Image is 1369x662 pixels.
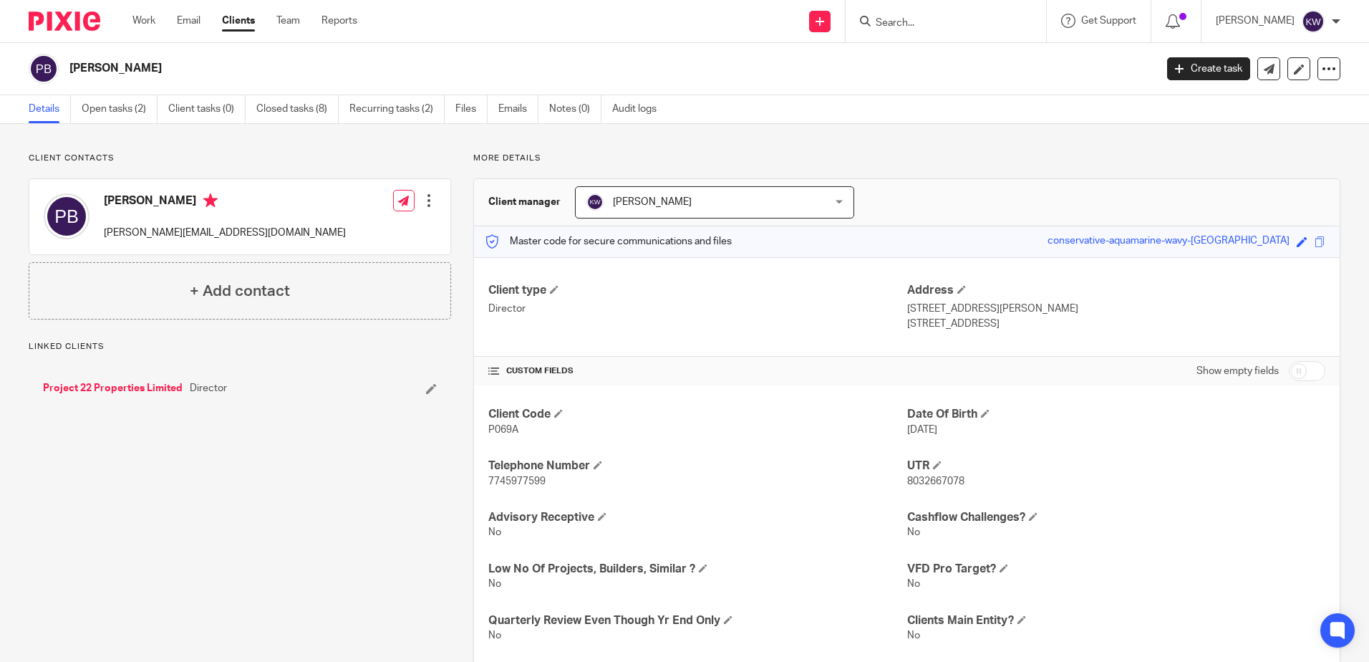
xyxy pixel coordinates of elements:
[907,613,1325,628] h4: Clients Main Entity?
[488,613,906,628] h4: Quarterly Review Even Though Yr End Only
[29,95,71,123] a: Details
[907,425,937,435] span: [DATE]
[586,193,604,211] img: svg%3E
[488,630,501,641] span: No
[907,510,1325,525] h4: Cashflow Challenges?
[455,95,488,123] a: Files
[488,195,561,209] h3: Client manager
[203,193,218,208] i: Primary
[29,11,100,31] img: Pixie
[276,14,300,28] a: Team
[44,193,90,239] img: svg%3E
[488,476,546,486] span: 7745977599
[488,365,906,377] h4: CUSTOM FIELDS
[907,459,1325,474] h4: UTR
[104,226,346,240] p: [PERSON_NAME][EMAIL_ADDRESS][DOMAIN_NAME]
[1216,14,1295,28] p: [PERSON_NAME]
[907,283,1325,298] h4: Address
[488,579,501,589] span: No
[907,579,920,589] span: No
[1167,57,1250,80] a: Create task
[29,153,451,164] p: Client contacts
[349,95,445,123] a: Recurring tasks (2)
[29,54,59,84] img: svg%3E
[612,95,667,123] a: Audit logs
[488,510,906,525] h4: Advisory Receptive
[485,234,732,249] p: Master code for secure communications and files
[874,17,1003,30] input: Search
[132,14,155,28] a: Work
[488,283,906,298] h4: Client type
[488,302,906,316] p: Director
[29,341,451,352] p: Linked clients
[43,381,183,395] a: Project 22 Properties Limited
[488,459,906,474] h4: Telephone Number
[1196,364,1279,378] label: Show empty fields
[613,197,692,207] span: [PERSON_NAME]
[488,562,906,577] h4: Low No Of Projects, Builders, Similar ?
[82,95,158,123] a: Open tasks (2)
[1048,234,1290,250] div: conservative-aquamarine-wavy-[GEOGRAPHIC_DATA]
[498,95,538,123] a: Emails
[488,425,518,435] span: P069A
[190,381,227,395] span: Director
[168,95,246,123] a: Client tasks (0)
[1081,16,1136,26] span: Get Support
[907,630,920,641] span: No
[1302,10,1325,33] img: svg%3E
[907,317,1325,331] p: [STREET_ADDRESS]
[907,562,1325,577] h4: VFD Pro Target?
[488,407,906,422] h4: Client Code
[549,95,601,123] a: Notes (0)
[907,407,1325,422] h4: Date Of Birth
[488,527,501,537] span: No
[190,280,290,302] h4: + Add contact
[69,61,930,76] h2: [PERSON_NAME]
[104,193,346,211] h4: [PERSON_NAME]
[256,95,339,123] a: Closed tasks (8)
[907,527,920,537] span: No
[321,14,357,28] a: Reports
[473,153,1340,164] p: More details
[222,14,255,28] a: Clients
[907,302,1325,316] p: [STREET_ADDRESS][PERSON_NAME]
[907,476,964,486] span: 8032667078
[177,14,200,28] a: Email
